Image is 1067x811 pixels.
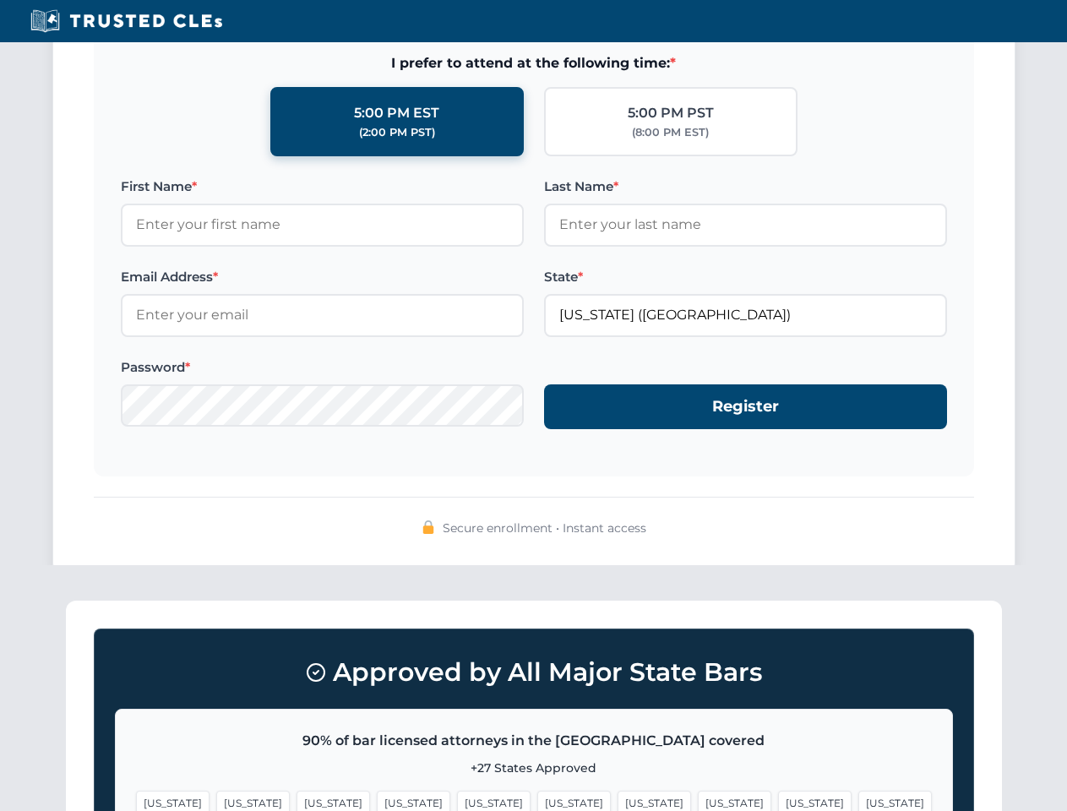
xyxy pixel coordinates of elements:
[544,384,947,429] button: Register
[544,294,947,336] input: Florida (FL)
[121,204,524,246] input: Enter your first name
[121,52,947,74] span: I prefer to attend at the following time:
[544,267,947,287] label: State
[632,124,709,141] div: (8:00 PM EST)
[359,124,435,141] div: (2:00 PM PST)
[422,520,435,534] img: 🔒
[121,294,524,336] input: Enter your email
[121,267,524,287] label: Email Address
[136,759,932,777] p: +27 States Approved
[115,650,953,695] h3: Approved by All Major State Bars
[354,102,439,124] div: 5:00 PM EST
[121,357,524,378] label: Password
[544,177,947,197] label: Last Name
[121,177,524,197] label: First Name
[136,730,932,752] p: 90% of bar licensed attorneys in the [GEOGRAPHIC_DATA] covered
[544,204,947,246] input: Enter your last name
[25,8,227,34] img: Trusted CLEs
[443,519,646,537] span: Secure enrollment • Instant access
[628,102,714,124] div: 5:00 PM PST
